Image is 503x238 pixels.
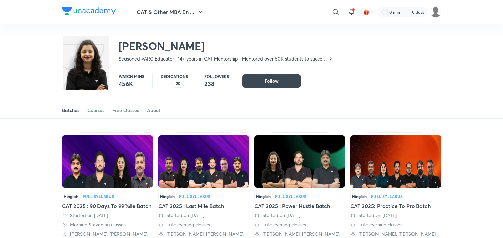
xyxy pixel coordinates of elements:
span: Follow [265,78,279,84]
div: Started on 3 Jun 2025 [350,212,441,219]
h2: [PERSON_NAME] [119,39,333,53]
a: Company Logo [62,7,116,17]
span: Hinglish [254,193,272,200]
div: CAT 2025 : Power Hustle Batch [254,202,345,210]
button: Follow [242,74,301,88]
div: Late evening classes [350,221,441,228]
div: Batches [62,107,79,114]
div: Courses [87,107,104,114]
div: Started on 31 Aug 2025 [62,212,153,219]
img: Thumbnail [350,135,441,188]
p: Followers [204,74,229,78]
div: Free classes [112,107,139,114]
p: Seasoned VARC Educator I 14+ years in CAT Mentorship I Mentored over 50K students to success I Ex... [119,55,328,62]
img: Thumbnail [254,135,345,188]
p: Dedications [161,74,188,78]
div: CAT 2025: Practice To Pro Batch [350,202,441,210]
div: Full Syllabus [179,194,210,198]
div: Started on 4 Aug 2025 [158,212,249,219]
div: Full Syllabus [83,194,114,198]
div: Started on 8 Jul 2025 [254,212,345,219]
p: Watch mins [119,74,144,78]
img: class [63,37,109,104]
div: Late evening classes [158,221,249,228]
img: educator badge1 [166,80,174,88]
p: 456K [119,80,144,88]
div: Full Syllabus [371,194,403,198]
img: Thumbnail [62,135,153,188]
img: avatar [363,9,369,15]
img: Coolm [430,6,441,18]
p: 238 [204,80,229,88]
div: Late evening classes [254,221,345,228]
img: streak [404,9,411,15]
div: About [147,107,160,114]
button: CAT & Other MBA En ... [133,5,209,19]
a: Batches [62,102,79,118]
span: Hinglish [350,193,368,200]
a: Free classes [112,102,139,118]
span: Hinglish [62,193,80,200]
div: Morning & evening classes [62,221,153,228]
a: Courses [87,102,104,118]
img: Company Logo [62,7,116,15]
div: CAT 2025 : Last Mile Batch [158,202,249,210]
img: Thumbnail [158,135,249,188]
a: About [147,102,160,118]
span: Hinglish [158,193,176,200]
div: Full Syllabus [275,194,306,198]
button: avatar [361,7,372,17]
img: educator badge2 [161,80,169,88]
div: CAT 2025 : 90 Days To 99%ile Batch [62,202,153,210]
p: 20 [176,81,181,86]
